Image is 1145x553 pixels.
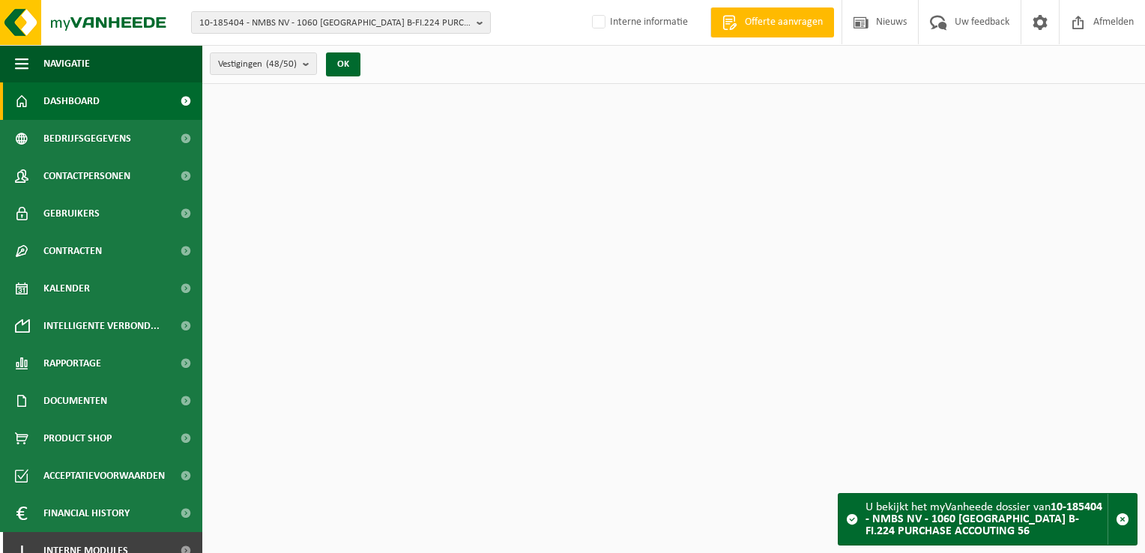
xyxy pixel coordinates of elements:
div: U bekijkt het myVanheede dossier van [865,494,1108,545]
span: Financial History [43,495,130,532]
button: 10-185404 - NMBS NV - 1060 [GEOGRAPHIC_DATA] B-FI.224 PURCHASE ACCOUTING 56 [191,11,491,34]
span: Bedrijfsgegevens [43,120,131,157]
span: Acceptatievoorwaarden [43,457,165,495]
span: Product Shop [43,420,112,457]
span: Rapportage [43,345,101,382]
span: 10-185404 - NMBS NV - 1060 [GEOGRAPHIC_DATA] B-FI.224 PURCHASE ACCOUTING 56 [199,12,471,34]
a: Offerte aanvragen [710,7,834,37]
span: Kalender [43,270,90,307]
span: Intelligente verbond... [43,307,160,345]
span: Contactpersonen [43,157,130,195]
strong: 10-185404 - NMBS NV - 1060 [GEOGRAPHIC_DATA] B-FI.224 PURCHASE ACCOUTING 56 [865,501,1102,537]
count: (48/50) [266,59,297,69]
span: Offerte aanvragen [741,15,827,30]
span: Gebruikers [43,195,100,232]
span: Navigatie [43,45,90,82]
span: Contracten [43,232,102,270]
button: OK [326,52,360,76]
label: Interne informatie [589,11,688,34]
span: Vestigingen [218,53,297,76]
button: Vestigingen(48/50) [210,52,317,75]
span: Documenten [43,382,107,420]
span: Dashboard [43,82,100,120]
